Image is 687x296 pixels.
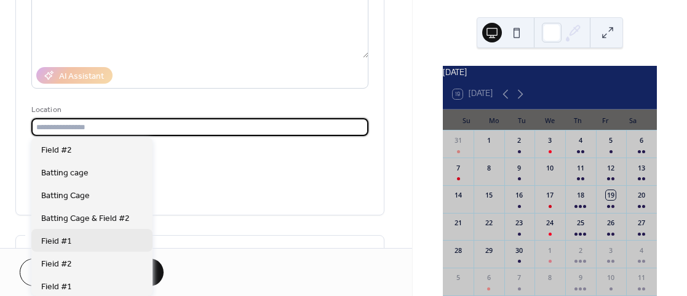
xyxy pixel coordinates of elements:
[443,66,657,79] div: [DATE]
[453,190,463,200] div: 14
[606,190,616,200] div: 19
[536,110,564,130] div: We
[606,246,616,255] div: 3
[453,163,463,173] div: 7
[545,163,555,173] div: 10
[484,218,494,228] div: 22
[484,246,494,255] div: 29
[545,218,555,228] div: 24
[606,218,616,228] div: 26
[484,135,494,145] div: 1
[564,110,592,130] div: Th
[453,273,463,282] div: 5
[41,257,72,270] span: Fieid #2
[637,190,646,200] div: 20
[514,218,524,228] div: 23
[484,190,494,200] div: 15
[514,190,524,200] div: 16
[637,246,646,255] div: 4
[480,110,508,130] div: Mo
[576,163,586,173] div: 11
[545,190,555,200] div: 17
[619,110,647,130] div: Sa
[592,110,619,130] div: Fr
[453,246,463,255] div: 28
[576,135,586,145] div: 4
[576,246,586,255] div: 2
[508,110,536,130] div: Tu
[31,103,366,116] div: Location
[637,273,646,282] div: 11
[545,135,555,145] div: 3
[453,135,463,145] div: 31
[576,190,586,200] div: 18
[545,246,555,255] div: 1
[41,280,72,293] span: Field #1
[41,189,90,202] span: Batting Cage
[20,258,95,286] button: Cancel
[576,273,586,282] div: 9
[637,163,646,173] div: 13
[41,166,89,179] span: Batting cage
[514,246,524,255] div: 30
[606,163,616,173] div: 12
[453,110,480,130] div: Su
[606,273,616,282] div: 10
[514,273,524,282] div: 7
[41,234,72,247] span: Fieid #1
[484,273,494,282] div: 6
[514,135,524,145] div: 2
[637,135,646,145] div: 6
[41,143,72,156] span: Field #2
[637,218,646,228] div: 27
[514,163,524,173] div: 9
[484,163,494,173] div: 8
[453,218,463,228] div: 21
[576,218,586,228] div: 25
[606,135,616,145] div: 5
[41,212,130,225] span: Batting Cage & Field #2
[545,273,555,282] div: 8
